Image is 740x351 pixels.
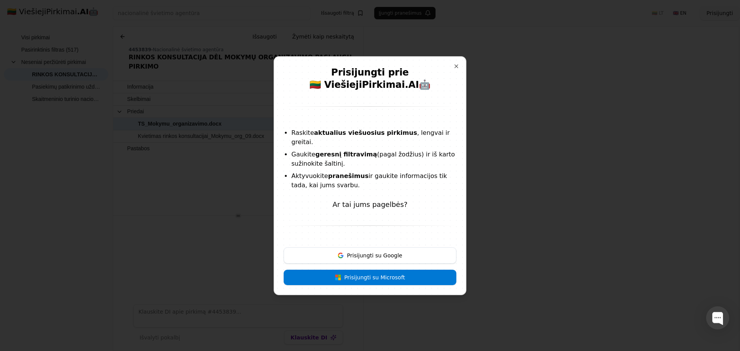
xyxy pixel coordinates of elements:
strong: pranešimus [328,172,368,180]
h2: Prisijungti prie 🇱🇹 ViešiejiPirkimai 🤖 [284,66,456,94]
strong: geresnį filtravimą [315,151,377,158]
button: Prisijungti su Google [284,247,456,264]
p: Ar tai jums pagelbės? [284,199,456,210]
strong: .AI [405,79,419,90]
strong: aktualius viešuosius pirkimus [314,129,417,136]
span: Gaukite (pagal žodžius) ir iš karto sužinokite šaltinį. [291,151,455,167]
span: Raskite , lengvai ir greitai. [291,129,450,146]
span: Aktyvuokite ir gaukite informacijos tik tada, kai jums svarbu. [291,172,447,189]
button: Prisijungti su Microsoft [284,270,456,285]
